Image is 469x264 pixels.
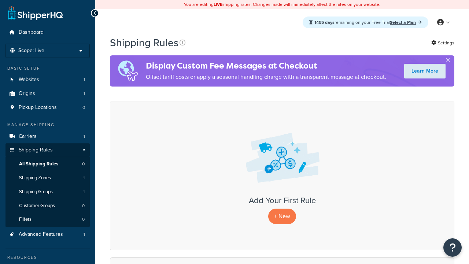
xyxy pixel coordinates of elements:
[84,91,85,97] span: 1
[5,87,90,100] a: Origins 1
[5,213,90,226] li: Filters
[19,203,55,209] span: Customer Groups
[118,196,447,205] h3: Add Your First Rule
[5,171,90,185] a: Shipping Zones 1
[5,130,90,143] li: Carriers
[5,143,90,227] li: Shipping Rules
[110,36,178,50] h1: Shipping Rules
[83,175,85,181] span: 1
[268,209,296,224] p: + New
[5,87,90,100] li: Origins
[5,213,90,226] a: Filters 0
[443,238,462,257] button: Open Resource Center
[214,1,222,8] b: LIVE
[84,231,85,238] span: 1
[82,161,85,167] span: 0
[5,122,90,128] div: Manage Shipping
[5,101,90,114] a: Pickup Locations 0
[5,101,90,114] li: Pickup Locations
[390,19,422,26] a: Select a Plan
[19,91,35,97] span: Origins
[5,254,90,261] div: Resources
[18,48,44,54] span: Scope: Live
[19,77,39,83] span: Websites
[84,133,85,140] span: 1
[8,5,63,20] a: ShipperHQ Home
[5,228,90,241] a: Advanced Features 1
[19,147,53,153] span: Shipping Rules
[19,216,32,223] span: Filters
[5,199,90,213] a: Customer Groups 0
[5,65,90,71] div: Basic Setup
[314,19,335,26] strong: 1455 days
[146,72,386,82] p: Offset tariff costs or apply a seasonal handling charge with a transparent message at checkout.
[5,73,90,87] a: Websites 1
[5,157,90,171] a: All Shipping Rules 0
[82,104,85,111] span: 0
[5,130,90,143] a: Carriers 1
[5,185,90,199] a: Shipping Groups 1
[19,189,53,195] span: Shipping Groups
[84,77,85,83] span: 1
[19,29,44,36] span: Dashboard
[5,199,90,213] li: Customer Groups
[5,228,90,241] li: Advanced Features
[19,133,37,140] span: Carriers
[19,104,57,111] span: Pickup Locations
[82,203,85,209] span: 0
[19,231,63,238] span: Advanced Features
[5,143,90,157] a: Shipping Rules
[5,26,90,39] a: Dashboard
[431,38,454,48] a: Settings
[19,175,51,181] span: Shipping Zones
[5,73,90,87] li: Websites
[404,64,446,78] a: Learn More
[146,60,386,72] h4: Display Custom Fee Messages at Checkout
[5,171,90,185] li: Shipping Zones
[5,157,90,171] li: All Shipping Rules
[5,185,90,199] li: Shipping Groups
[19,161,58,167] span: All Shipping Rules
[303,16,428,28] div: remaining on your Free Trial
[82,216,85,223] span: 0
[83,189,85,195] span: 1
[110,55,146,87] img: duties-banner-06bc72dcb5fe05cb3f9472aba00be2ae8eb53ab6f0d8bb03d382ba314ac3c341.png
